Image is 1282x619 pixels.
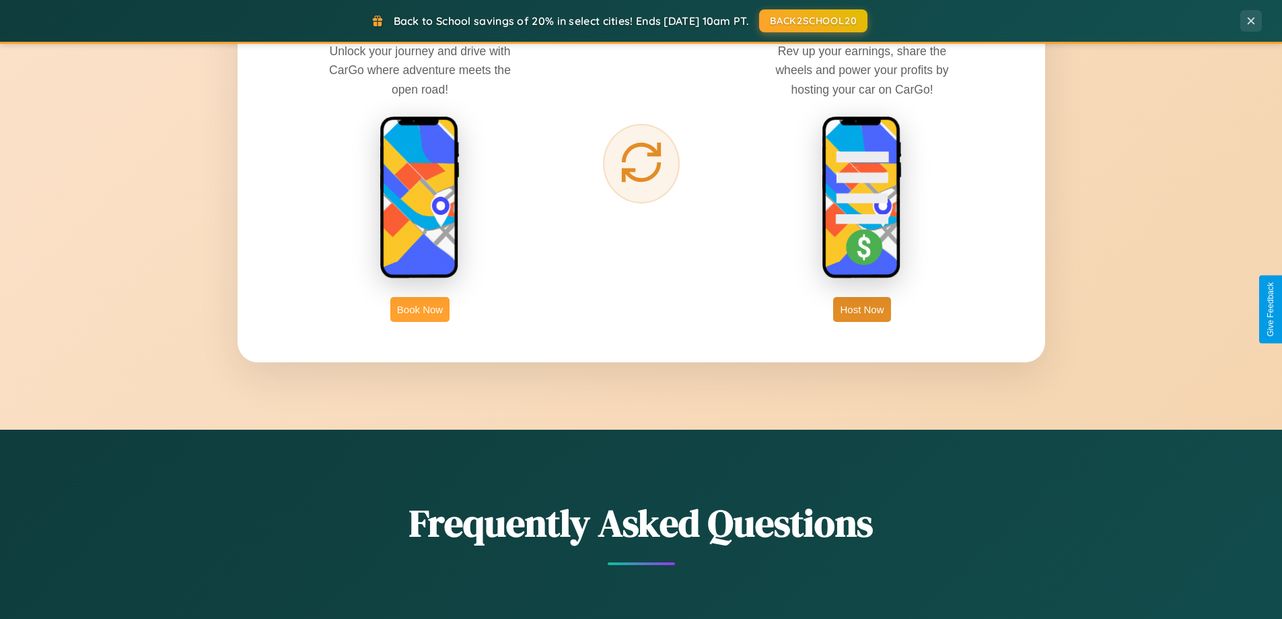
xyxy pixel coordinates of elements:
p: Unlock your journey and drive with CarGo where adventure meets the open road! [319,42,521,98]
h2: Frequently Asked Questions [238,497,1045,549]
span: Back to School savings of 20% in select cities! Ends [DATE] 10am PT. [394,14,749,28]
img: rent phone [380,116,460,280]
button: Host Now [833,297,890,322]
button: Book Now [390,297,450,322]
div: Give Feedback [1266,282,1275,337]
img: host phone [822,116,902,280]
p: Rev up your earnings, share the wheels and power your profits by hosting your car on CarGo! [761,42,963,98]
button: BACK2SCHOOL20 [759,9,867,32]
